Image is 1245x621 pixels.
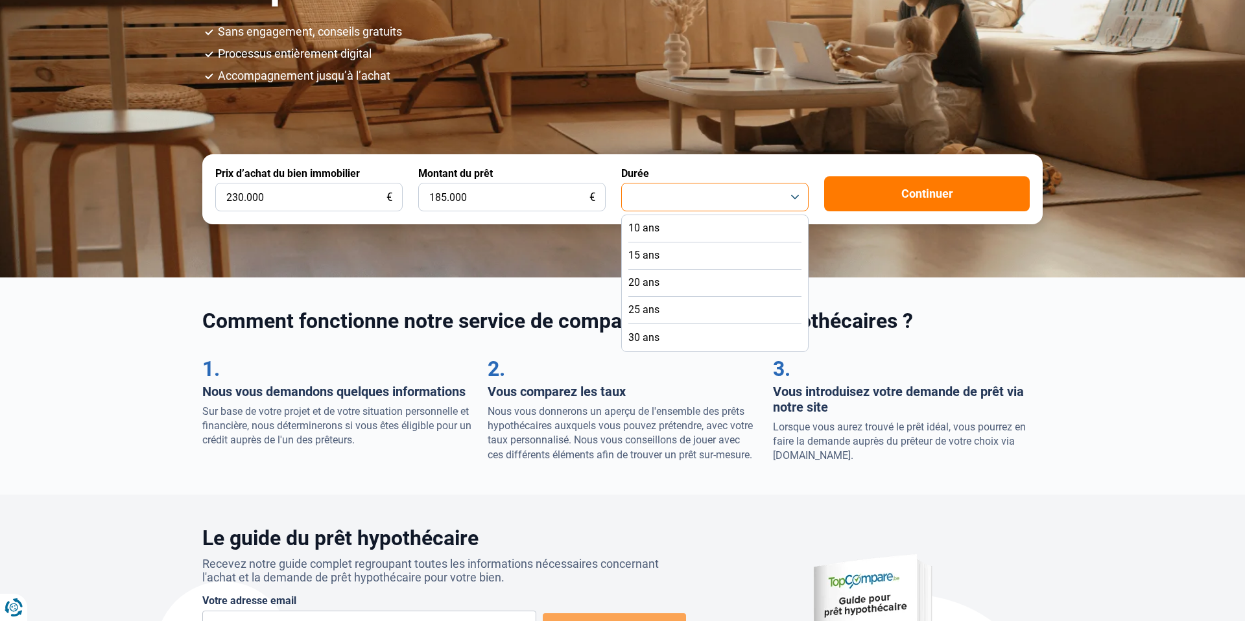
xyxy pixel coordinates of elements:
span: 3. [773,357,790,381]
span: 20 ans [628,275,659,290]
button: Continuer [824,176,1030,211]
h2: Comment fonctionne notre service de comparaison de prêts hypothécaires ? [202,309,1043,333]
h3: Vous introduisez votre demande de prêt via notre site [773,384,1043,415]
span: 2. [488,357,505,381]
label: Prix d’achat du bien immobilier [215,167,360,180]
p: Sur base de votre projet et de votre situation personnelle et financière, nous déterminerons si v... [202,404,472,448]
li: Sans engagement, conseils gratuits [218,26,1043,38]
span: € [589,192,595,203]
label: Durée [621,167,649,180]
span: 15 ans [628,248,659,263]
h3: Nous vous demandons quelques informations [202,384,472,399]
li: Processus entièrement digital [218,48,1043,60]
span: 10 ans [628,221,659,235]
p: Lorsque vous aurez trouvé le prêt idéal, vous pourrez en faire la demande auprès du prêteur de vo... [773,420,1043,463]
span: 1. [202,357,220,381]
p: Recevez notre guide complet regroupant toutes les informations nécessaires concernant l'achat et ... [202,557,686,584]
span: 25 ans [628,303,659,317]
h2: Le guide du prêt hypothécaire [202,526,686,550]
label: Montant du prêt [418,167,493,180]
label: Votre adresse email [202,594,296,607]
li: Accompagnement jusqu’à l’achat [218,70,1043,82]
span: € [386,192,392,203]
span: 30 ans [628,331,659,345]
h3: Vous comparez les taux [488,384,757,399]
p: Nous vous donnerons un aperçu de l'ensemble des prêts hypothécaires auxquels vous pouvez prétendr... [488,404,757,463]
